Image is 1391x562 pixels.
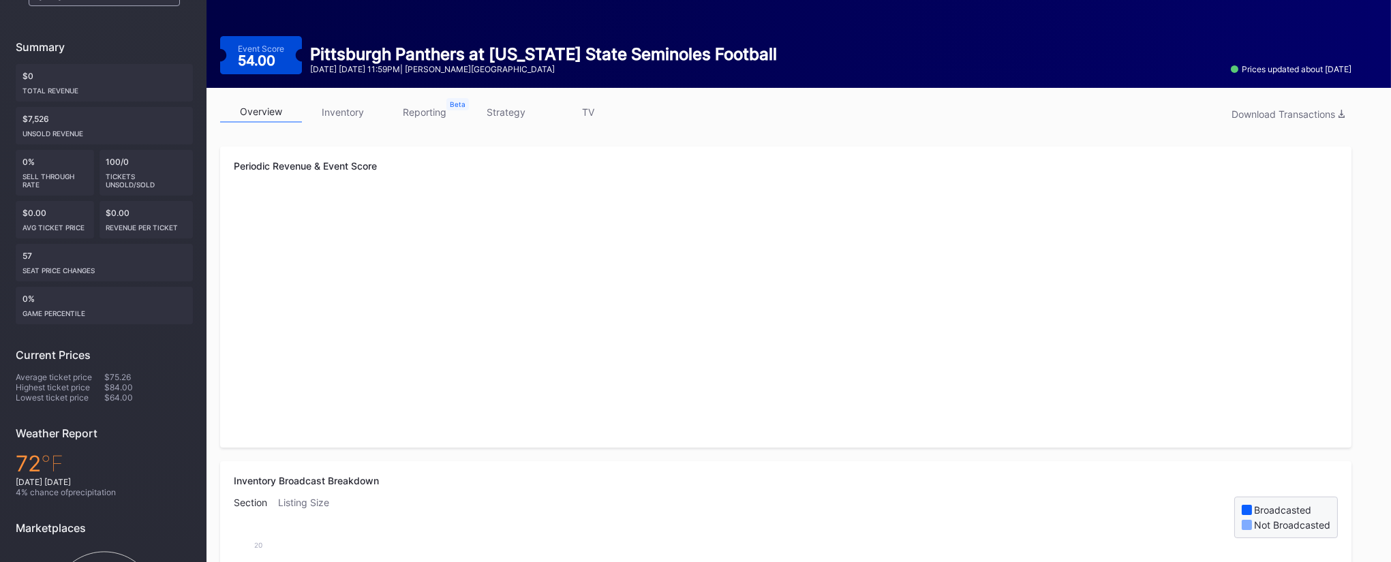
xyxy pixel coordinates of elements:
[302,102,384,123] a: inventory
[278,497,340,538] div: Listing Size
[22,167,87,189] div: Sell Through Rate
[16,382,104,392] div: Highest ticket price
[220,102,302,123] a: overview
[16,244,193,281] div: 57
[104,392,193,403] div: $64.00
[106,218,187,232] div: Revenue per ticket
[22,304,186,317] div: Game percentile
[1225,105,1351,123] button: Download Transactions
[16,487,193,497] div: 4 % chance of precipitation
[16,201,94,238] div: $0.00
[16,477,193,487] div: [DATE] [DATE]
[16,287,193,324] div: 0%
[1254,504,1311,516] div: Broadcasted
[310,64,777,74] div: [DATE] [DATE] 11:59PM | [PERSON_NAME][GEOGRAPHIC_DATA]
[384,102,465,123] a: reporting
[234,196,1338,332] svg: Chart title
[234,475,1338,486] div: Inventory Broadcast Breakdown
[22,124,186,138] div: Unsold Revenue
[16,40,193,54] div: Summary
[22,261,186,275] div: seat price changes
[238,54,279,67] div: 54.00
[238,44,284,54] div: Event Score
[16,450,193,477] div: 72
[234,497,278,538] div: Section
[234,160,1338,172] div: Periodic Revenue & Event Score
[106,167,187,189] div: Tickets Unsold/Sold
[465,102,547,123] a: strategy
[16,107,193,144] div: $7,526
[1231,64,1351,74] div: Prices updated about [DATE]
[1232,108,1345,120] div: Download Transactions
[16,348,193,362] div: Current Prices
[41,450,63,477] span: ℉
[16,521,193,535] div: Marketplaces
[22,218,87,232] div: Avg ticket price
[16,64,193,102] div: $0
[310,44,777,64] div: Pittsburgh Panthers at [US_STATE] State Seminoles Football
[100,201,194,238] div: $0.00
[104,382,193,392] div: $84.00
[547,102,629,123] a: TV
[16,150,94,196] div: 0%
[254,541,262,549] text: 20
[22,81,186,95] div: Total Revenue
[1254,519,1330,531] div: Not Broadcasted
[16,372,104,382] div: Average ticket price
[234,332,1338,434] svg: Chart title
[100,150,194,196] div: 100/0
[16,426,193,440] div: Weather Report
[104,372,193,382] div: $75.26
[16,392,104,403] div: Lowest ticket price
